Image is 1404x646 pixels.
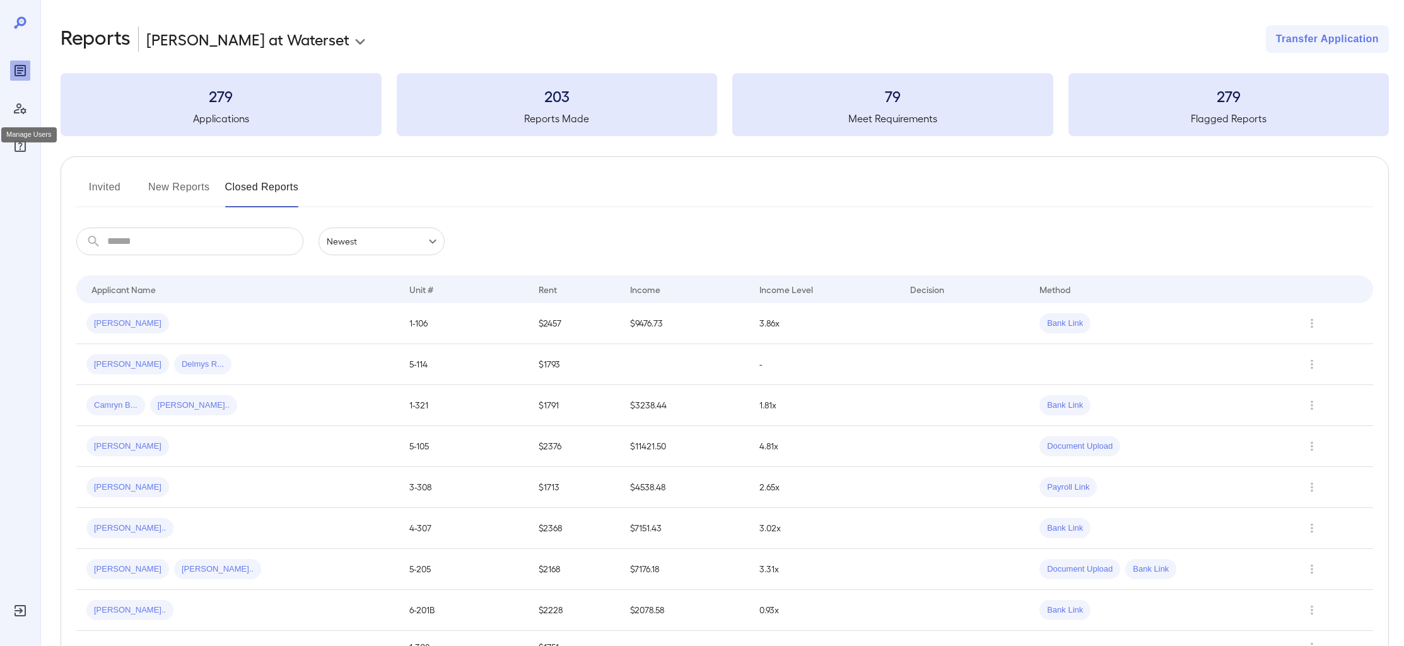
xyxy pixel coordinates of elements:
[1039,400,1091,412] span: Bank Link
[174,359,231,371] span: Delmys R...
[10,601,30,621] div: Log Out
[620,467,749,508] td: $4538.48
[174,563,261,575] span: [PERSON_NAME]..
[86,482,169,493] span: [PERSON_NAME]
[397,86,718,106] h3: 203
[399,385,529,426] td: 1-321
[10,98,30,118] div: Manage Users
[61,86,382,106] h3: 279
[749,344,901,385] td: -
[749,467,901,508] td: 2.65x
[1039,482,1097,493] span: Payroll Link
[910,282,944,297] div: Decision
[319,228,445,255] div: Newest
[620,303,749,344] td: $9476.73
[620,426,749,467] td: $11421.50
[620,590,749,631] td: $2078.58
[1302,436,1322,456] button: Row Actions
[620,385,749,426] td: $3238.44
[749,303,901,344] td: 3.86x
[749,549,901,590] td: 3.31x
[146,29,349,49] p: [PERSON_NAME] at Waterset
[86,563,169,575] span: [PERSON_NAME]
[529,344,620,385] td: $1793
[749,385,901,426] td: 1.81x
[1068,86,1389,106] h3: 279
[749,426,901,467] td: 4.81x
[620,549,749,590] td: $7176.18
[86,522,173,534] span: [PERSON_NAME]..
[10,61,30,81] div: Reports
[732,86,1053,106] h3: 79
[732,111,1053,126] h5: Meet Requirements
[76,177,133,207] button: Invited
[1302,354,1322,374] button: Row Actions
[1302,477,1322,497] button: Row Actions
[409,282,433,297] div: Unit #
[399,303,529,344] td: 1-106
[1302,395,1322,415] button: Row Actions
[759,282,813,297] div: Income Level
[1302,559,1322,579] button: Row Actions
[529,385,620,426] td: $1791
[529,467,620,508] td: $1713
[1266,25,1389,53] button: Transfer Application
[397,111,718,126] h5: Reports Made
[1125,563,1176,575] span: Bank Link
[749,590,901,631] td: 0.93x
[1039,522,1091,534] span: Bank Link
[399,508,529,549] td: 4-307
[61,73,1389,136] summary: 279Applications203Reports Made79Meet Requirements279Flagged Reports
[1039,441,1120,453] span: Document Upload
[86,604,173,616] span: [PERSON_NAME]..
[539,282,559,297] div: Rent
[10,136,30,156] div: FAQ
[1302,313,1322,333] button: Row Actions
[529,303,620,344] td: $2457
[529,549,620,590] td: $2168
[399,426,529,467] td: 5-105
[529,426,620,467] td: $2376
[399,590,529,631] td: 6-201B
[1039,282,1070,297] div: Method
[86,441,169,453] span: [PERSON_NAME]
[1,127,57,142] div: Manage Users
[1039,318,1091,330] span: Bank Link
[1039,604,1091,616] span: Bank Link
[749,508,901,549] td: 3.02x
[399,344,529,385] td: 5-114
[620,508,749,549] td: $7151.43
[86,400,145,412] span: Camryn B...
[86,318,169,330] span: [PERSON_NAME]
[1302,518,1322,538] button: Row Actions
[1302,600,1322,620] button: Row Actions
[225,177,299,207] button: Closed Reports
[61,25,131,53] h2: Reports
[529,590,620,631] td: $2228
[1068,111,1389,126] h5: Flagged Reports
[61,111,382,126] h5: Applications
[91,282,156,297] div: Applicant Name
[399,549,529,590] td: 5-205
[150,400,237,412] span: [PERSON_NAME]..
[399,467,529,508] td: 3-308
[1039,563,1120,575] span: Document Upload
[148,177,210,207] button: New Reports
[86,359,169,371] span: [PERSON_NAME]
[529,508,620,549] td: $2368
[630,282,660,297] div: Income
